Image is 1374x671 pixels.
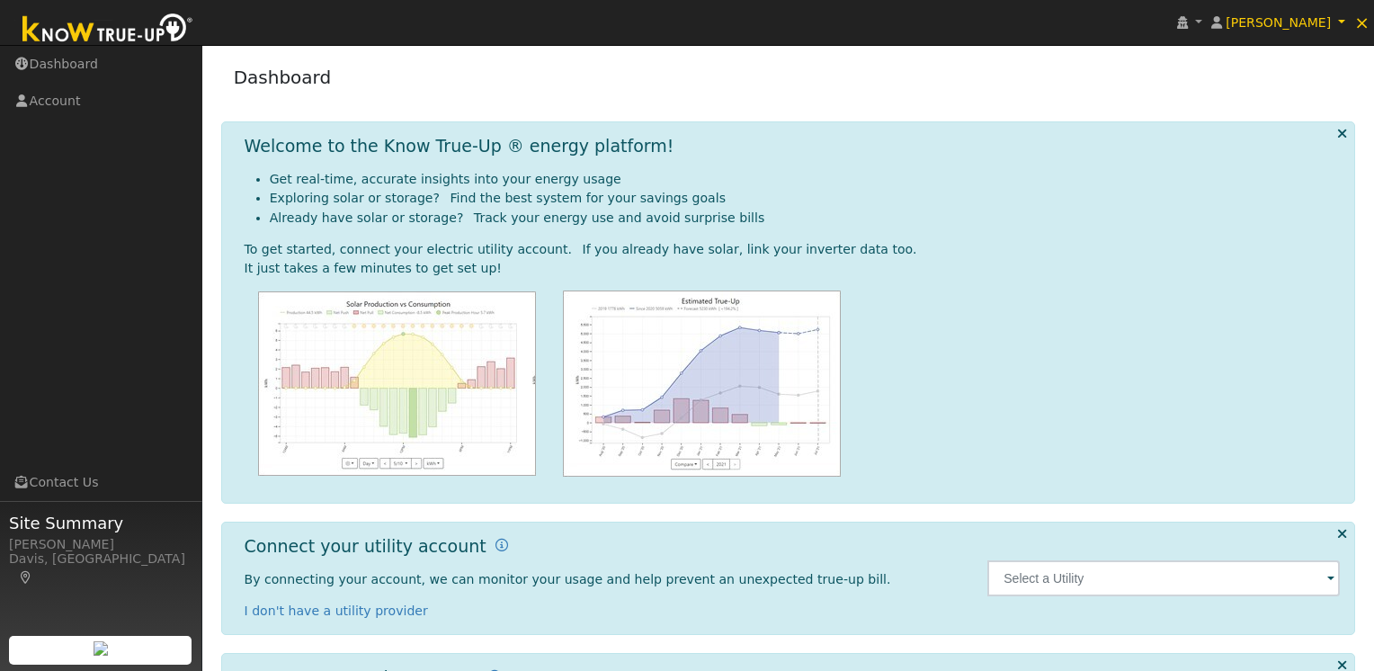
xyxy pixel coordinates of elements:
[13,10,202,50] img: Know True-Up
[245,136,674,157] h1: Welcome to the Know True-Up ® energy platform!
[245,604,428,618] a: I don't have a utility provider
[987,560,1340,596] input: Select a Utility
[1226,15,1331,30] span: [PERSON_NAME]
[245,572,891,586] span: By connecting your account, we can monitor your usage and help prevent an unexpected true-up bill.
[245,259,1341,278] div: It just takes a few minutes to get set up!
[245,536,486,557] h1: Connect your utility account
[9,511,192,535] span: Site Summary
[245,240,1341,259] div: To get started, connect your electric utility account. If you already have solar, link your inver...
[9,550,192,587] div: Davis, [GEOGRAPHIC_DATA]
[270,189,1341,208] li: Exploring solar or storage? Find the best system for your savings goals
[234,67,332,88] a: Dashboard
[94,641,108,656] img: retrieve
[270,209,1341,228] li: Already have solar or storage? Track your energy use and avoid surprise bills
[1354,12,1370,33] span: ×
[270,170,1341,189] li: Get real-time, accurate insights into your energy usage
[9,535,192,554] div: [PERSON_NAME]
[18,570,34,585] a: Map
